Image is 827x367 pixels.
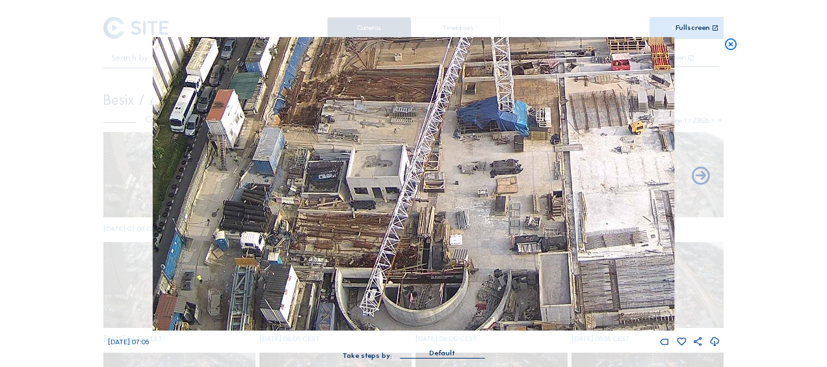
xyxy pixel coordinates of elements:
div: Fullscreen [676,24,710,32]
div: Take steps by: [343,352,392,359]
div: Default [429,347,455,359]
span: [DATE] 07:05 [108,338,149,346]
div: Default [400,347,484,358]
img: Image [153,37,674,331]
i: Back [690,166,711,187]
